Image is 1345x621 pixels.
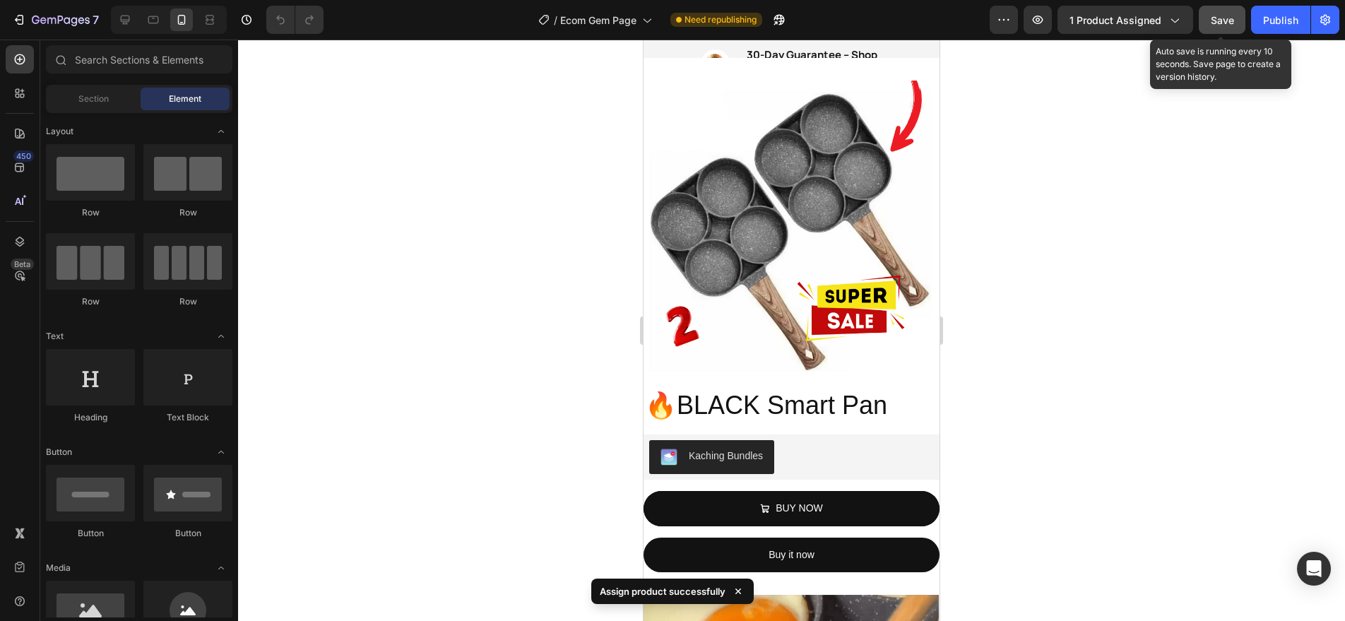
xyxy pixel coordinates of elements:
iframe: Design area [644,40,940,621]
span: Button [46,446,72,459]
div: Row [143,295,232,308]
div: Row [46,206,135,219]
span: Media [46,562,71,574]
div: 450 [13,150,34,162]
div: Row [143,206,232,219]
button: Save [1199,6,1245,34]
span: Toggle open [210,441,232,463]
span: Element [169,93,201,105]
button: 1 product assigned [1057,6,1193,34]
span: Section [78,93,109,105]
span: 1 product assigned [1070,13,1161,28]
input: Search Sections & Elements [46,45,232,73]
span: Toggle open [210,325,232,348]
p: 7 [93,11,99,28]
span: Ecom Gem Page [560,13,636,28]
button: 7 [6,6,105,34]
div: Publish [1263,13,1298,28]
div: Text Block [143,411,232,424]
span: Text [46,330,64,343]
div: Undo/Redo [266,6,324,34]
span: Layout [46,125,73,138]
span: Need republishing [685,13,757,26]
p: Assign product successfully [600,584,725,598]
div: Row [46,295,135,308]
span: Toggle open [210,557,232,579]
div: Beta [11,259,34,270]
div: Heading [46,411,135,424]
span: Toggle open [210,120,232,143]
div: Button [143,527,232,540]
button: Publish [1251,6,1310,34]
div: Button [46,527,135,540]
div: Open Intercom Messenger [1297,552,1331,586]
span: / [554,13,557,28]
span: Save [1211,14,1234,26]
